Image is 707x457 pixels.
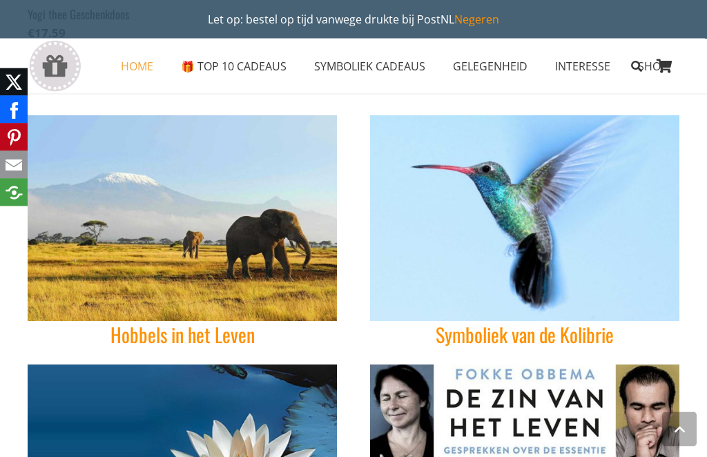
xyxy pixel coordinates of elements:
img: Ontdek meer over het spirituele krachtdier de olifant en bestel de olifant ketting voor kracht op... [28,116,337,322]
span: INTERESSE [555,59,610,74]
a: 🎁 TOP 10 CADEAUS🎁 TOP 10 CADEAUS Menu [167,49,300,84]
a: gift-box-icon-grey-inspirerendwinkelen [28,41,82,93]
a: Negeren [454,12,499,27]
a: GELEGENHEIDGELEGENHEID Menu [439,49,541,84]
a: De-olifant-symbool-voor-kracht-ketting-met-speciale-betekenis-inspirerend-winkelen [28,116,337,322]
a: Winkelwagen [649,39,679,94]
a: HOMEHOME Menu [107,49,167,84]
a: INTERESSEINTERESSE Menu [541,49,624,84]
a: Symboliek van de Kolibrie [436,321,614,349]
a: symbool-kolibrie-spirituele-symbolische-betekenis-van-de-kolibrie-ketting [370,116,679,322]
span: GELEGENHEID [453,59,527,74]
a: Terug naar top [662,412,697,447]
span: SYMBOLIEK CADEAUS [314,59,425,74]
span: SHOP [638,59,668,74]
span: 🎁 TOP 10 CADEAUS [181,59,287,74]
img: ketting hanger kolibrie [370,116,679,322]
a: SHOPSHOP Menu [624,49,681,84]
a: SYMBOLIEK CADEAUSSYMBOLIEK CADEAUS Menu [300,49,439,84]
span: HOME [121,59,153,74]
a: Hobbels in het Leven [110,321,255,349]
